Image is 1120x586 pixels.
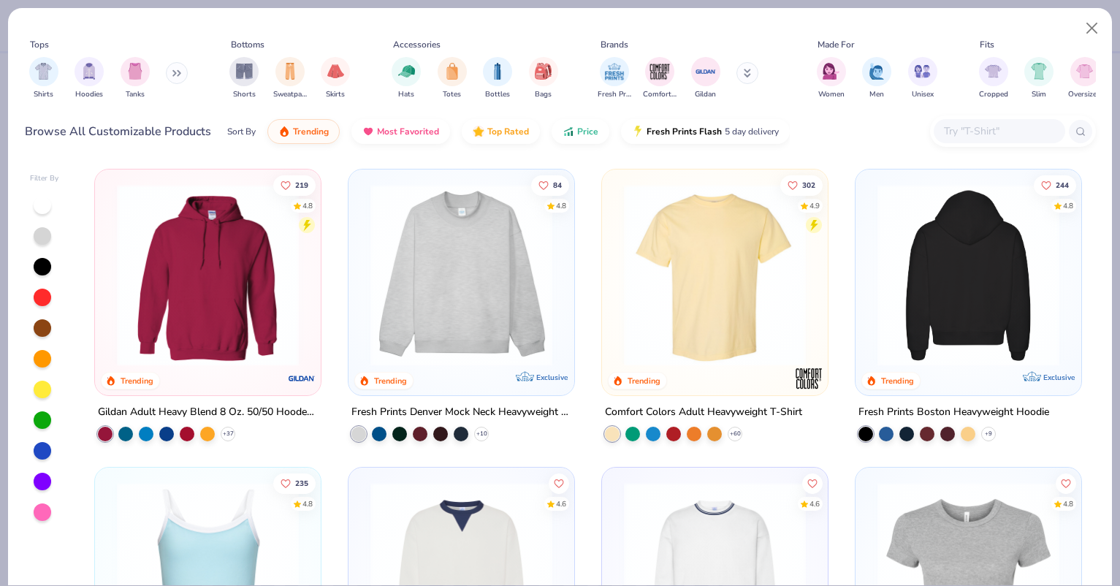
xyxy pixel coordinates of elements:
div: filter for Cropped [979,57,1008,100]
button: filter button [529,57,558,100]
div: Browse All Customizable Products [25,123,211,140]
span: Skirts [326,89,345,100]
span: Shorts [233,89,256,100]
span: Sweatpants [273,89,307,100]
button: Like [780,175,823,195]
button: Like [1034,175,1076,195]
div: 4.6 [809,498,820,509]
img: Hoodies Image [81,63,97,80]
div: filter for Comfort Colors [643,57,677,100]
span: + 9 [985,430,992,438]
button: Most Favorited [351,119,450,144]
div: filter for Fresh Prints [598,57,631,100]
button: Price [552,119,609,144]
span: Slim [1032,89,1046,100]
div: filter for Bottles [483,57,512,100]
span: Cropped [979,89,1008,100]
div: Fresh Prints Boston Heavyweight Hoodie [858,403,1049,422]
img: Sweatpants Image [282,63,298,80]
img: 01756b78-01f6-4cc6-8d8a-3c30c1a0c8ac [110,184,306,366]
span: Totes [443,89,461,100]
span: Comfort Colors [643,89,677,100]
button: filter button [817,57,846,100]
span: 219 [295,181,308,189]
img: trending.gif [278,126,290,137]
div: Fresh Prints Denver Mock Neck Heavyweight Sweatshirt [351,403,571,422]
div: 4.8 [302,200,313,211]
button: filter button [121,57,150,100]
div: 4.8 [1063,498,1073,509]
button: filter button [321,57,350,100]
button: Close [1078,15,1106,42]
input: Try "T-Shirt" [942,123,1055,140]
div: 4.8 [556,200,566,211]
span: Gildan [695,89,716,100]
span: + 37 [223,430,234,438]
button: Like [1056,473,1076,493]
span: Trending [293,126,329,137]
div: 4.8 [1063,200,1073,211]
div: filter for Skirts [321,57,350,100]
img: Unisex Image [914,63,931,80]
img: Bags Image [535,63,551,80]
span: Men [869,89,884,100]
div: filter for Hats [392,57,421,100]
div: 4.8 [302,498,313,509]
span: Bottles [485,89,510,100]
button: filter button [229,57,259,100]
span: 244 [1056,181,1069,189]
span: Tanks [126,89,145,100]
span: Exclusive [1043,373,1075,382]
img: 029b8af0-80e6-406f-9fdc-fdf898547912 [617,184,813,366]
div: Accessories [393,38,441,51]
button: filter button [862,57,891,100]
span: 84 [553,181,562,189]
img: Tanks Image [127,63,143,80]
button: Like [273,175,316,195]
img: d4a37e75-5f2b-4aef-9a6e-23330c63bbc0 [870,184,1067,366]
span: + 60 [730,430,741,438]
div: Comfort Colors Adult Heavyweight T-Shirt [605,403,802,422]
span: Unisex [912,89,934,100]
img: f5d85501-0dbb-4ee4-b115-c08fa3845d83 [363,184,560,366]
span: 5 day delivery [725,123,779,140]
div: Filter By [30,173,59,184]
span: Bags [535,89,552,100]
button: filter button [75,57,104,100]
span: Oversized [1068,89,1101,100]
span: + 10 [476,430,487,438]
button: Like [549,473,569,493]
img: Comfort Colors Image [649,61,671,83]
button: Top Rated [462,119,540,144]
button: Like [802,473,823,493]
button: filter button [979,57,1008,100]
div: Gildan Adult Heavy Blend 8 Oz. 50/50 Hooded Sweatshirt [98,403,318,422]
div: Tops [30,38,49,51]
div: filter for Sweatpants [273,57,307,100]
div: 4.6 [556,498,566,509]
button: filter button [483,57,512,100]
button: filter button [1068,57,1101,100]
button: filter button [691,57,720,100]
div: Brands [601,38,628,51]
div: filter for Tanks [121,57,150,100]
span: 235 [295,479,308,487]
span: Hoodies [75,89,103,100]
div: Sort By [227,125,256,138]
img: Comfort Colors logo [794,364,823,393]
button: filter button [1024,57,1054,100]
button: Trending [267,119,340,144]
div: filter for Totes [438,57,467,100]
img: most_fav.gif [362,126,374,137]
img: Shorts Image [236,63,253,80]
span: Most Favorited [377,126,439,137]
div: filter for Hoodies [75,57,104,100]
button: filter button [392,57,421,100]
img: Oversized Image [1076,63,1093,80]
div: filter for Slim [1024,57,1054,100]
span: 302 [802,181,815,189]
img: Cropped Image [985,63,1002,80]
img: TopRated.gif [473,126,484,137]
button: filter button [29,57,58,100]
span: Fresh Prints Flash [647,126,722,137]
